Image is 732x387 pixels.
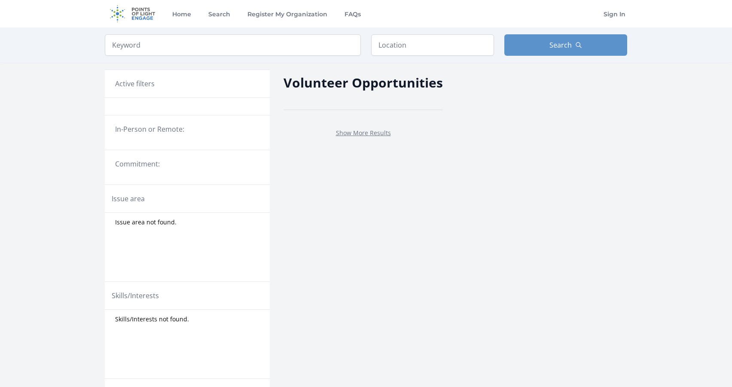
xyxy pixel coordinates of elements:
[112,290,159,301] legend: Skills/Interests
[115,218,177,227] span: Issue area not found.
[371,34,494,56] input: Location
[115,159,259,169] legend: Commitment:
[115,315,189,324] span: Skills/Interests not found.
[112,193,145,204] legend: Issue area
[105,34,361,56] input: Keyword
[549,40,572,50] span: Search
[336,129,391,137] a: Show More Results
[504,34,627,56] button: Search
[284,73,443,92] h2: Volunteer Opportunities
[115,124,259,134] legend: In-Person or Remote:
[115,79,155,89] h3: Active filters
